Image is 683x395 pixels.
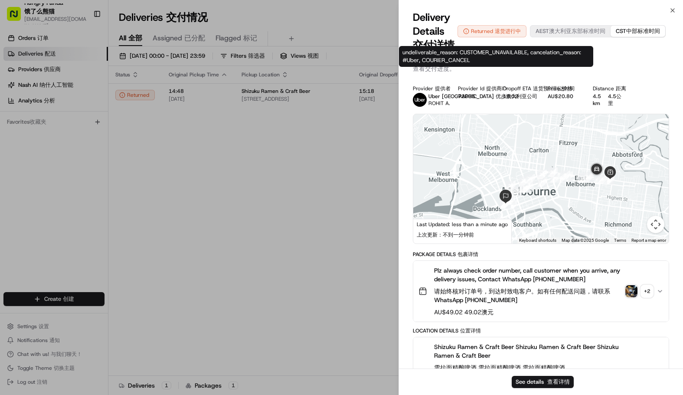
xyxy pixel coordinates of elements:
img: 1727276513143-84d647e1-66c0-4f92-a045-3c9f9f5dfd92 [18,83,34,99]
div: 32 [537,170,547,179]
button: Start new chat [147,86,158,96]
div: 30 [519,176,529,186]
span: Plz always check order number, call customer when you arrive, any delivery issues, Contact WhatsA... [434,266,622,308]
button: 72D35 [458,93,475,100]
span: [PERSON_NAME] [27,158,70,165]
div: 5 [604,175,613,184]
div: 4.5 km [593,93,624,107]
button: See all [134,111,158,122]
div: We're available if you need us! [39,92,119,99]
p: Welcome 👋 [9,35,158,49]
span: 中部标准时间 [626,27,660,35]
div: Provider Id [458,85,489,92]
div: 16 [513,186,522,196]
div: 7 [578,173,588,183]
div: 16:02 [503,93,534,100]
span: 请始终核对订单号，到达时致电客户。如有任何配送问题，请联系WhatsApp [PHONE_NUMBER] [434,287,610,304]
div: 15 [520,183,530,193]
button: Keyboard shortcuts [519,237,556,244]
div: 18 [507,200,517,210]
button: Map camera controls [647,216,664,233]
span: 8月7日 [77,158,94,165]
span: • [72,158,75,165]
span: ROHIT A. [428,100,450,107]
div: Last Updated: less than a minute ago [413,219,512,244]
span: 查看交付进度。 [413,65,455,72]
span: 49.02澳元 [464,308,493,316]
span: 澳大利亚东部标准时间 [549,27,605,35]
button: Returned 退货进行中 [458,25,526,37]
div: Returned [458,25,526,37]
a: Report a map error [631,238,666,243]
div: Provider [413,85,444,92]
div: Dropoff ETA [503,85,534,92]
img: 1736555255976-a54dd68f-1ca7-489b-9aae-adbdc363a1c4 [9,83,24,99]
span: 上次更新：不到一分钟前 [417,231,474,238]
div: Distance [593,85,624,92]
div: 34 [584,172,593,182]
div: 33 [548,168,558,177]
a: Terms [614,238,626,243]
a: 💻API Documentation [70,191,143,206]
span: Pylon [86,215,105,222]
div: Start new chat [39,83,142,92]
span: 退货进行中 [495,28,521,35]
span: Map data ©2025 Google [562,238,609,243]
img: 1736555255976-a54dd68f-1ca7-489b-9aae-adbdc363a1c4 [17,158,24,165]
div: 2 [594,174,603,183]
div: 6 [598,174,607,184]
div: undeliverable_reason: CUSTOMER_UNAVAILABLE, cancelation_reason: #Uber, COURIER_CANCEL [399,46,593,67]
div: 11 [538,177,547,187]
button: AEST [530,26,611,37]
span: Uber [GEOGRAPHIC_DATA] [428,93,537,100]
img: Nash [9,9,26,26]
span: 提供商ID [486,85,507,92]
div: Price [548,85,579,92]
div: 31 [526,174,535,184]
button: photo_proof_of_pickup image+2 [625,285,653,297]
div: 💻 [73,195,80,202]
div: 10 [550,173,560,183]
span: 4.5公里 [608,93,621,107]
div: 8 [561,171,570,180]
span: 送货预计到达时间 [533,85,575,92]
span: 距离 [616,85,626,92]
span: 14:48 [634,367,653,375]
div: AU$20.80 [548,93,579,100]
button: Plz always check order number, call customer when you arrive, any delivery issues, Contact WhatsA... [413,261,669,322]
div: 9 [556,173,566,183]
span: Shizuku Ramen & Craft Beer Shizuku Ramen & Craft Beer Shizuku Ramen & Craft Beer [434,342,631,375]
span: 雫拉面精酿啤酒 雫拉面精酿啤酒 雫拉面精酿啤酒 [434,364,565,372]
span: 查看详情 [547,378,570,385]
div: + 2 [641,285,653,297]
button: See details 查看详情 [512,376,574,388]
button: CST [611,26,665,37]
img: Asif Zaman Khan [9,150,23,164]
input: Clear [23,56,143,65]
span: 交付详情 [413,38,454,52]
span: 8月15日 [33,135,54,142]
img: photo_proof_of_pickup image [625,285,637,297]
img: uber-new-logo.jpeg [413,93,427,107]
span: Delivery Details [413,10,458,52]
div: 28 [503,188,513,198]
span: 优步澳大利亚公司 [496,93,537,100]
span: 提供者 [435,85,451,92]
div: 29 [506,181,516,191]
span: • [29,135,32,142]
div: 25 [500,199,510,208]
div: 📗 [9,195,16,202]
span: 包裹详情 [458,251,478,258]
a: 📗Knowledge Base [5,191,70,206]
span: 位置详情 [460,327,481,334]
a: Powered byPylon [61,215,105,222]
div: Package Details [413,251,669,258]
div: Past conversations [9,113,56,120]
span: AU$49.02 [434,308,622,316]
span: Knowledge Base [17,194,66,203]
div: Location Details [413,327,669,334]
span: 价格 [562,85,572,92]
span: API Documentation [82,194,139,203]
